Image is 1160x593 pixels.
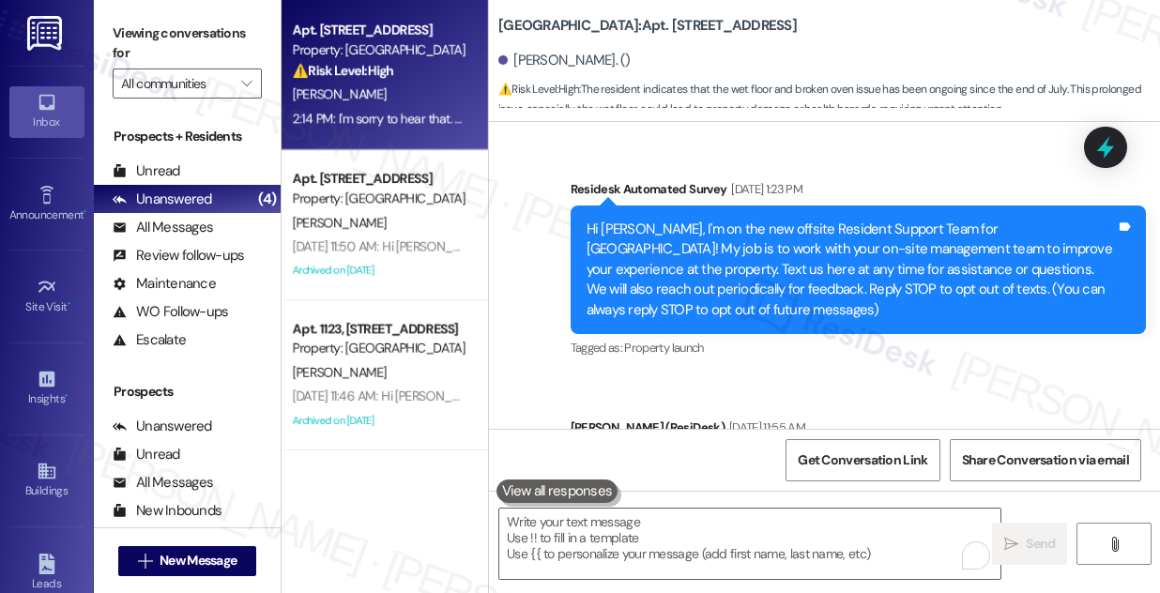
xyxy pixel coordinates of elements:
[291,409,468,433] div: Archived on [DATE]
[9,86,84,137] a: Inbox
[291,259,468,282] div: Archived on [DATE]
[65,389,68,403] span: •
[498,51,631,70] div: [PERSON_NAME]. ()
[113,246,244,266] div: Review follow-ups
[113,218,213,237] div: All Messages
[798,450,927,470] span: Get Conversation Link
[293,21,466,40] div: Apt. [STREET_ADDRESS]
[587,220,1117,320] div: Hi [PERSON_NAME], I'm on the new offsite Resident Support Team for [GEOGRAPHIC_DATA]! My job is t...
[293,339,466,358] div: Property: [GEOGRAPHIC_DATA]
[293,214,387,231] span: [PERSON_NAME]
[962,450,1129,470] span: Share Conversation via email
[118,546,257,576] button: New Message
[160,551,237,570] span: New Message
[27,16,66,51] img: ResiDesk Logo
[293,169,466,189] div: Apt. [STREET_ADDRESS]
[9,271,84,322] a: Site Visit •
[293,85,387,102] span: [PERSON_NAME]
[113,302,228,322] div: WO Follow-ups
[293,62,394,79] strong: ⚠️ Risk Level: High
[113,19,262,68] label: Viewing conversations for
[726,179,802,199] div: [DATE] 1:23 PM
[293,40,466,60] div: Property: [GEOGRAPHIC_DATA]
[113,190,212,209] div: Unanswered
[241,76,252,91] i: 
[571,418,1147,444] div: [PERSON_NAME] (ResiDesk)
[113,417,212,436] div: Unanswered
[113,274,216,294] div: Maintenance
[9,363,84,414] a: Insights •
[113,445,180,464] div: Unread
[498,16,797,36] b: [GEOGRAPHIC_DATA]: Apt. [STREET_ADDRESS]
[1107,537,1122,552] i: 
[1004,537,1018,552] i: 
[113,161,180,181] div: Unread
[293,319,466,339] div: Apt. 1123, [STREET_ADDRESS]
[84,205,86,219] span: •
[571,334,1147,361] div: Tagged as:
[253,185,281,214] div: (4)
[94,382,281,402] div: Prospects
[113,501,221,521] div: New Inbounds
[113,330,186,350] div: Escalate
[113,473,213,493] div: All Messages
[293,110,1113,127] div: 2:14 PM: I'm sorry to hear that. Can you please provide the service request numbers you submitted...
[624,340,703,356] span: Property launch
[121,68,232,99] input: All communities
[293,364,387,381] span: [PERSON_NAME]
[499,509,1000,579] textarea: To enrich screen reader interactions, please activate Accessibility in Grammarly extension settings
[498,80,1160,120] span: : The resident indicates that the wet floor and broken oven issue has been ongoing since the end ...
[94,127,281,146] div: Prospects + Residents
[138,554,152,569] i: 
[68,297,70,311] span: •
[950,439,1141,481] button: Share Conversation via email
[293,189,466,208] div: Property: [GEOGRAPHIC_DATA]
[1026,534,1055,554] span: Send
[992,523,1067,565] button: Send
[498,82,579,97] strong: ⚠️ Risk Level: High
[725,418,805,437] div: [DATE] 11:55 AM
[571,179,1147,205] div: Residesk Automated Survey
[9,455,84,506] a: Buildings
[786,439,939,481] button: Get Conversation Link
